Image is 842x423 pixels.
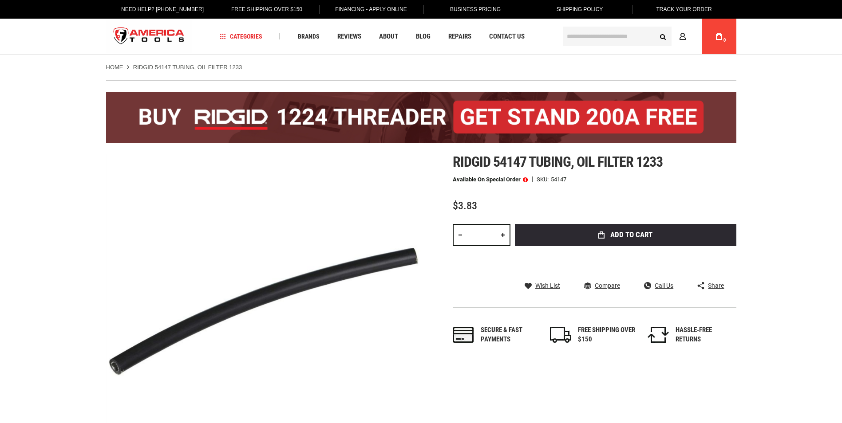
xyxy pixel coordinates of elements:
[444,31,475,43] a: Repairs
[106,20,192,53] img: America Tools
[453,327,474,343] img: payments
[655,28,672,45] button: Search
[298,33,320,39] span: Brands
[557,6,603,12] span: Shipping Policy
[644,282,673,290] a: Call Us
[375,31,402,43] a: About
[489,33,525,40] span: Contact Us
[216,31,266,43] a: Categories
[481,325,538,345] div: Secure & fast payments
[485,31,529,43] a: Contact Us
[708,282,724,289] span: Share
[220,33,262,39] span: Categories
[578,325,636,345] div: FREE SHIPPING OVER $150
[595,282,620,289] span: Compare
[448,33,471,40] span: Repairs
[106,92,736,143] img: BOGO: Buy the RIDGID® 1224 Threader (26092), get the 92467 200A Stand FREE!
[584,282,620,290] a: Compare
[453,176,528,183] p: Available on Special Order
[106,20,192,53] a: store logo
[535,282,560,289] span: Wish List
[453,153,663,170] span: Ridgid 54147 tubing, oil filter 1233
[294,31,324,43] a: Brands
[515,224,736,246] button: Add to Cart
[133,64,242,70] strong: RIDGID 54147 TUBING, OIL FILTER 1233
[416,33,431,40] span: Blog
[610,231,652,239] span: Add to Cart
[513,249,738,274] iframe: Secure express checkout frame
[453,200,477,212] span: $3.83
[550,327,571,343] img: shipping
[655,282,673,289] span: Call Us
[648,327,669,343] img: returns
[723,38,726,43] span: 0
[412,31,435,43] a: Blog
[537,176,551,182] strong: SKU
[333,31,365,43] a: Reviews
[525,282,560,290] a: Wish List
[337,33,361,40] span: Reviews
[711,19,727,54] a: 0
[551,176,566,182] div: 54147
[676,325,733,345] div: HASSLE-FREE RETURNS
[379,33,398,40] span: About
[106,63,123,71] a: Home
